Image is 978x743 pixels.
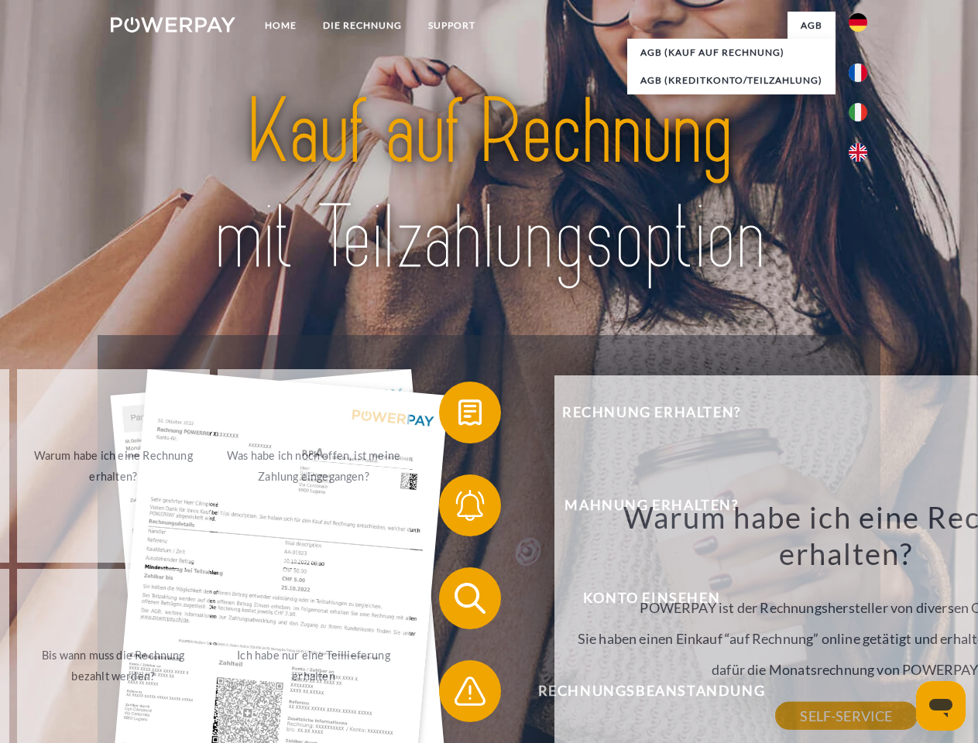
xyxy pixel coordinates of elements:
div: Bis wann muss die Rechnung bezahlt werden? [26,645,201,687]
a: AGB (Kauf auf Rechnung) [627,39,836,67]
img: en [849,143,867,162]
iframe: Schaltfläche zum Öffnen des Messaging-Fensters [916,681,966,731]
img: it [849,103,867,122]
a: agb [788,12,836,39]
img: fr [849,63,867,82]
a: DIE RECHNUNG [310,12,415,39]
a: Home [252,12,310,39]
img: qb_search.svg [451,579,489,618]
div: Ich habe nur eine Teillieferung erhalten [227,645,401,687]
img: de [849,13,867,32]
img: qb_warning.svg [451,672,489,710]
a: AGB (Kreditkonto/Teilzahlung) [627,67,836,94]
img: title-powerpay_de.svg [148,74,830,296]
img: logo-powerpay-white.svg [111,17,235,33]
button: Rechnungsbeanstandung [439,660,842,722]
a: SUPPORT [415,12,489,39]
a: SELF-SERVICE [775,702,917,730]
button: Konto einsehen [439,567,842,629]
